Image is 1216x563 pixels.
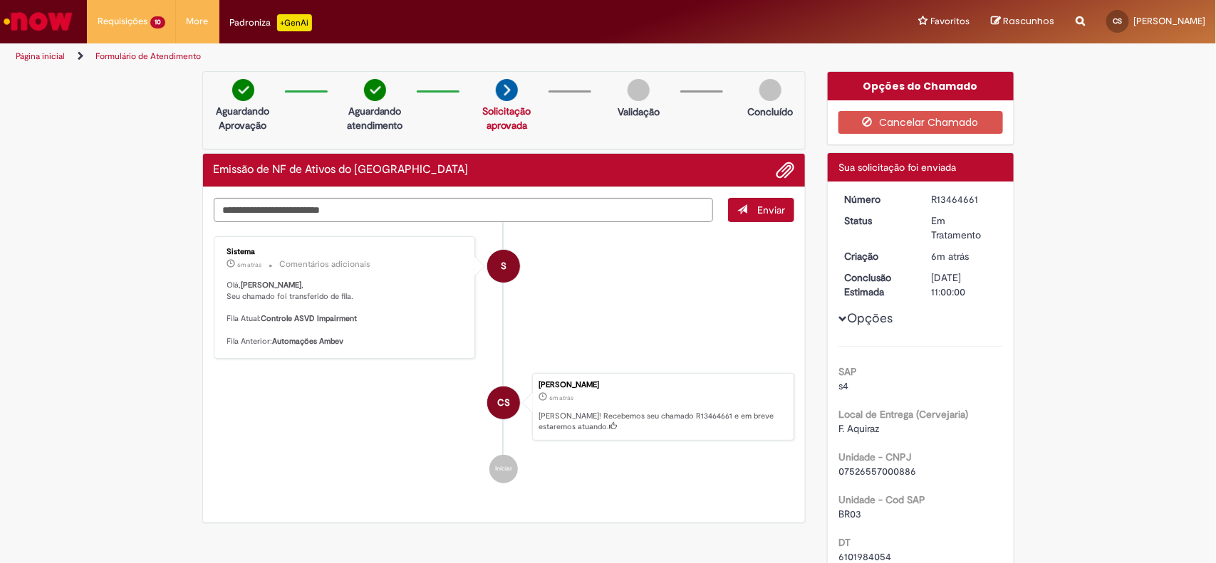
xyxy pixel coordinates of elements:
[482,105,531,132] a: Solicitação aprovada
[214,198,714,223] textarea: Digite sua mensagem aqui...
[241,280,302,290] b: [PERSON_NAME]
[833,270,921,299] dt: Conclusão Estimada
[238,261,262,269] time: 30/08/2025 09:17:44
[828,72,1014,100] div: Opções do Chamado
[833,192,921,206] dt: Número
[214,373,795,441] li: CARLOS SCHMIDT
[932,214,998,242] div: Em Tratamento
[497,386,510,420] span: CS
[930,14,970,28] span: Favoritos
[16,51,65,62] a: Página inicial
[776,161,794,179] button: Adicionar anexos
[833,214,921,228] dt: Status
[11,43,800,70] ul: Trilhas de página
[838,550,891,563] span: 6101984054
[618,105,660,119] p: Validação
[280,258,371,270] small: Comentários adicionais
[232,79,254,101] img: check-circle-green.png
[838,365,857,378] b: SAP
[487,386,520,419] div: CARLOS SCHMIDT
[549,394,573,402] span: 6m atrás
[1,7,75,36] img: ServiceNow
[833,249,921,263] dt: Criação
[227,248,464,256] div: Sistema
[549,394,573,402] time: 30/08/2025 09:17:42
[227,280,464,347] p: Olá, , Seu chamado foi transferido de fila. Fila Atual: Fila Anterior:
[150,16,165,28] span: 10
[728,198,794,222] button: Enviar
[838,379,848,392] span: s4
[932,249,998,263] div: 30/08/2025 09:17:42
[838,422,879,435] span: F. Aquiraz
[209,104,278,132] p: Aguardando Aprovação
[991,15,1054,28] a: Rascunhos
[838,408,968,421] b: Local de Entrega (Cervejaria)
[838,493,925,506] b: Unidade - Cod SAP
[501,249,506,283] span: S
[214,222,795,498] ul: Histórico de tíquete
[838,507,861,520] span: BR03
[98,14,147,28] span: Requisições
[838,536,851,549] b: DT
[1113,16,1123,26] span: CS
[1133,15,1205,27] span: [PERSON_NAME]
[496,79,518,101] img: arrow-next.png
[628,79,650,101] img: img-circle-grey.png
[838,111,1003,134] button: Cancelar Chamado
[95,51,201,62] a: Formulário de Atendimento
[932,250,970,263] span: 6m atrás
[214,164,469,177] h2: Emissão de NF de Ativos do ASVD Histórico de tíquete
[838,161,956,174] span: Sua solicitação foi enviada
[238,261,262,269] span: 6m atrás
[932,192,998,206] div: R13464661
[277,14,312,31] p: +GenAi
[341,104,410,132] p: Aguardando atendimento
[364,79,386,101] img: check-circle-green.png
[838,465,916,478] span: 07526557000886
[747,105,793,119] p: Concluído
[932,250,970,263] time: 30/08/2025 09:17:42
[838,451,911,463] b: Unidade - CNPJ
[487,250,520,283] div: System
[539,411,786,433] p: [PERSON_NAME]! Recebemos seu chamado R13464661 e em breve estaremos atuando.
[932,270,998,299] div: [DATE] 11:00:00
[273,336,344,347] b: Automações Ambev
[230,14,312,31] div: Padroniza
[187,14,209,28] span: More
[1003,14,1054,28] span: Rascunhos
[539,381,786,389] div: [PERSON_NAME]
[759,79,781,101] img: img-circle-grey.png
[757,204,785,216] span: Enviar
[261,313,358,324] b: Controle ASVD Impairment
